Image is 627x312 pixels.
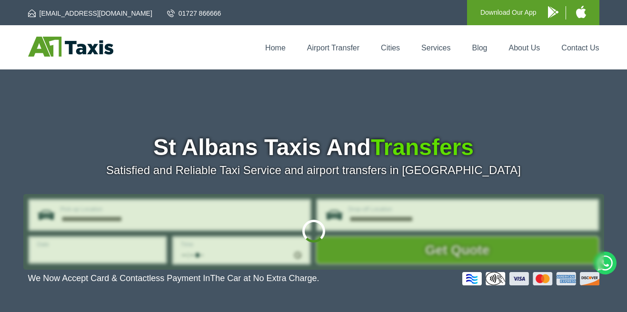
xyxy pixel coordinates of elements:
span: Transfers [371,135,474,160]
a: Blog [472,44,487,52]
img: A1 Taxis St Albans LTD [28,37,113,57]
a: About Us [509,44,540,52]
img: Credit And Debit Cards [462,272,599,285]
p: Satisfied and Reliable Taxi Service and airport transfers in [GEOGRAPHIC_DATA] [28,164,599,177]
a: Home [265,44,286,52]
a: Cities [381,44,400,52]
span: The Car at No Extra Charge. [210,273,319,283]
h1: St Albans Taxis And [28,136,599,159]
p: We Now Accept Card & Contactless Payment In [28,273,319,283]
img: A1 Taxis iPhone App [576,6,586,18]
img: A1 Taxis Android App [548,6,558,18]
p: Download Our App [480,7,537,19]
a: Airport Transfer [307,44,359,52]
a: [EMAIL_ADDRESS][DOMAIN_NAME] [28,9,152,18]
a: Contact Us [561,44,599,52]
a: 01727 866666 [167,9,221,18]
a: Services [421,44,450,52]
